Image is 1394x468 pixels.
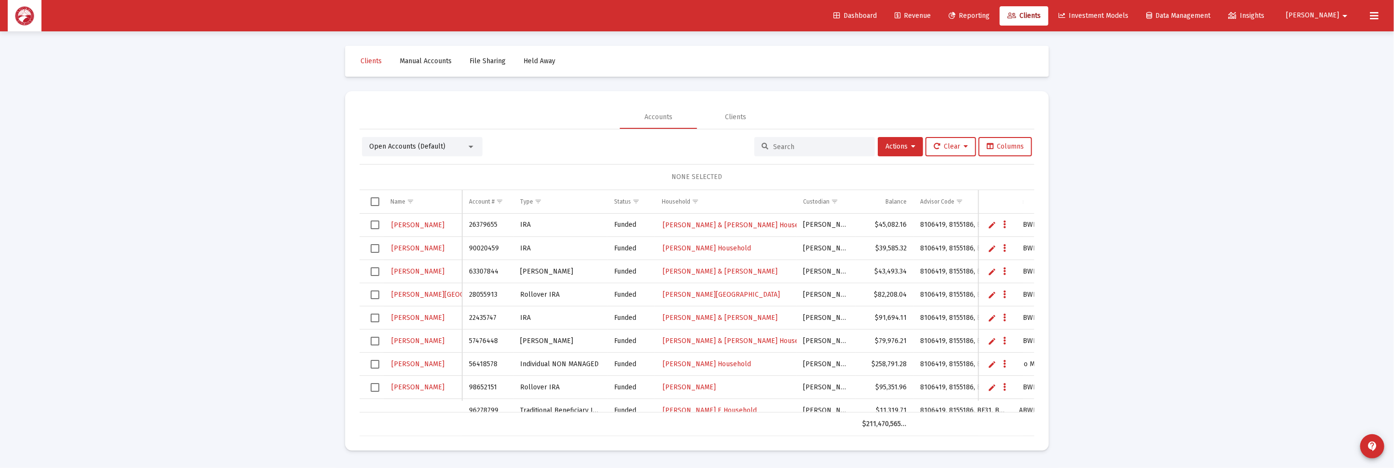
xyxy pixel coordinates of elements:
a: Edit [988,360,997,369]
td: 22435747 [462,306,513,330]
span: [PERSON_NAME] [391,314,444,322]
a: Dashboard [826,6,885,26]
a: Edit [988,314,997,322]
span: Show filter options for column 'Household' [692,198,699,205]
a: [PERSON_NAME] [390,241,445,255]
div: Advisor Code [920,198,954,206]
td: 98652151 [462,376,513,399]
a: [PERSON_NAME] E Household [662,403,758,417]
a: [PERSON_NAME] Household [662,241,752,255]
button: Columns [978,137,1032,156]
span: Actions [885,142,915,151]
a: Clients [353,52,389,71]
td: IRA [513,306,607,330]
span: Insights [1228,12,1264,20]
td: Column Name [384,190,462,213]
span: [PERSON_NAME] & [PERSON_NAME] Household [663,337,813,345]
a: [PERSON_NAME] & [PERSON_NAME] Household [662,218,814,232]
img: Dashboard [15,6,34,26]
a: Insights [1220,6,1272,26]
button: Clear [925,137,976,156]
td: $43,493.34 [856,260,913,283]
div: NONE SELECTED [367,172,1027,182]
span: [PERSON_NAME] [391,383,444,391]
span: [PERSON_NAME] & [PERSON_NAME] Household [663,221,813,229]
span: [PERSON_NAME] [663,383,716,391]
div: Funded [614,336,648,346]
td: [PERSON_NAME] [797,260,856,283]
div: Select row [371,360,379,369]
a: Edit [988,220,997,229]
div: Select row [371,383,379,392]
td: 8106419, 8155186, BF31 [913,376,1013,399]
span: Show filter options for column 'Account #' [496,198,503,205]
td: $79,976.21 [856,330,913,353]
div: Funded [614,267,648,276]
td: $11,319.71 [856,399,913,422]
span: [PERSON_NAME] Household [663,244,751,252]
span: [PERSON_NAME][GEOGRAPHIC_DATA] [663,290,780,299]
td: Individual NON MANAGED [513,353,607,376]
td: Column Household [655,190,796,213]
div: Data grid [360,190,1034,436]
td: Rollover IRA [513,376,607,399]
td: 8106419, 8155186, BF31, BGFE [913,237,1013,260]
a: [PERSON_NAME][GEOGRAPHIC_DATA] [662,288,781,302]
td: [PERSON_NAME] [513,330,607,353]
a: [PERSON_NAME] [390,218,445,232]
a: [PERSON_NAME] & [PERSON_NAME] Household [662,334,814,348]
a: Revenue [887,6,938,26]
a: Manual Accounts [392,52,459,71]
td: [PERSON_NAME] [797,376,856,399]
div: Select row [371,337,379,345]
a: [PERSON_NAME] [390,334,445,348]
div: Name [390,198,405,206]
mat-icon: contact_support [1367,440,1378,452]
td: 8106419, 8155186, BF31 [913,260,1013,283]
td: $39,585.32 [856,237,913,260]
span: [PERSON_NAME][GEOGRAPHIC_DATA] [391,290,509,299]
div: Select row [371,267,379,276]
div: Status [614,198,631,206]
a: Edit [988,290,997,299]
td: 8106419, 8155186, BF31, BGFE [913,214,1013,237]
td: $95,351.96 [856,376,913,399]
div: Select row [371,314,379,322]
td: 28055913 [462,283,513,306]
td: Column Advisor Code [913,190,1013,213]
div: Funded [614,244,648,253]
span: Clients [1007,12,1041,20]
div: Clients [725,112,746,122]
a: Edit [988,267,997,276]
td: 8106419, 8155186, BF31, BGFE [913,399,1013,422]
span: Show filter options for column 'Status' [632,198,640,205]
a: [PERSON_NAME] [390,264,445,278]
span: Data Management [1146,12,1210,20]
div: Funded [614,383,648,392]
span: Columns [987,142,1024,151]
div: Funded [614,313,648,323]
td: IRA [513,237,607,260]
button: [PERSON_NAME] [1274,6,1362,25]
td: [PERSON_NAME] [797,283,856,306]
a: File Sharing [462,52,513,71]
td: [PERSON_NAME] [797,306,856,330]
td: [PERSON_NAME] [797,214,856,237]
div: Household [662,198,690,206]
div: Funded [614,290,648,300]
span: Investment Models [1059,12,1128,20]
span: Clear [934,142,968,151]
td: $82,208.04 [856,283,913,306]
div: $211,470,565.70 [862,419,907,429]
span: Clients [361,57,382,65]
td: IRA [513,214,607,237]
div: Type [520,198,533,206]
span: Show filter options for column 'Custodian' [831,198,839,205]
div: Account # [469,198,495,206]
a: [PERSON_NAME][GEOGRAPHIC_DATA] [390,288,509,302]
div: Funded [614,359,648,369]
a: Edit [988,383,997,392]
td: 8106419, 8155186, BF31, BGFE [913,353,1013,376]
td: Column Balance [856,190,913,213]
td: Column Custodian [797,190,856,213]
